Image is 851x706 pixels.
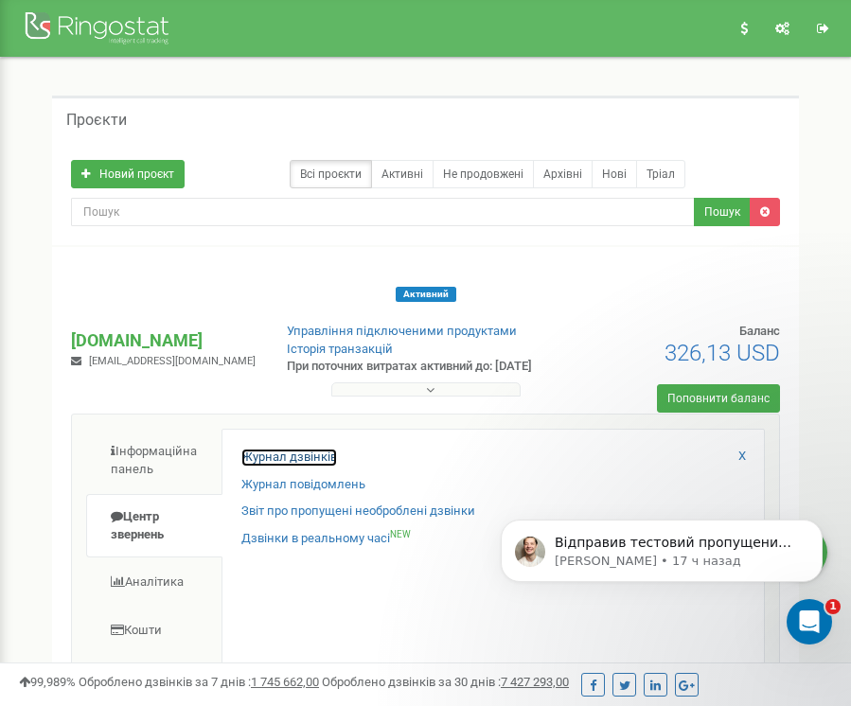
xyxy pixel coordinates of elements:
[825,599,841,614] span: 1
[86,559,222,606] a: Аналiтика
[533,160,593,188] a: Архівні
[592,160,637,188] a: Нові
[665,340,780,366] span: 326,13 USD
[86,494,222,557] a: Центр звернень
[241,476,365,494] a: Журнал повідомлень
[739,324,780,338] span: Баланс
[390,529,411,539] sup: NEW
[287,324,517,338] a: Управління підключеними продуктами
[287,358,532,376] p: При поточних витратах активний до: [DATE]
[241,530,411,548] a: Дзвінки в реальному часіNEW
[636,160,685,188] a: Тріал
[694,198,751,226] button: Пошук
[738,448,746,466] a: X
[86,429,222,492] a: Інформаційна панель
[71,328,256,353] p: [DOMAIN_NAME]
[71,198,695,226] input: Пошук
[66,112,127,129] h5: Проєкти
[19,675,76,689] span: 99,989%
[71,160,185,188] a: Новий проєкт
[501,675,569,689] u: 7 427 293,00
[241,449,337,467] a: Журнал дзвінків
[472,480,851,655] iframe: Intercom notifications сообщение
[787,599,832,644] iframe: Intercom live chat
[657,384,780,413] a: Поповнити баланс
[86,608,222,654] a: Кошти
[287,342,393,356] a: Історія транзакцій
[79,675,319,689] span: Оброблено дзвінків за 7 днів :
[290,160,372,188] a: Всі проєкти
[241,503,475,521] a: Звіт про пропущені необроблені дзвінки
[396,287,456,302] span: Активний
[322,675,569,689] span: Оброблено дзвінків за 30 днів :
[371,160,434,188] a: Активні
[89,355,256,367] span: [EMAIL_ADDRESS][DOMAIN_NAME]
[251,675,319,689] u: 1 745 662,00
[433,160,534,188] a: Не продовжені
